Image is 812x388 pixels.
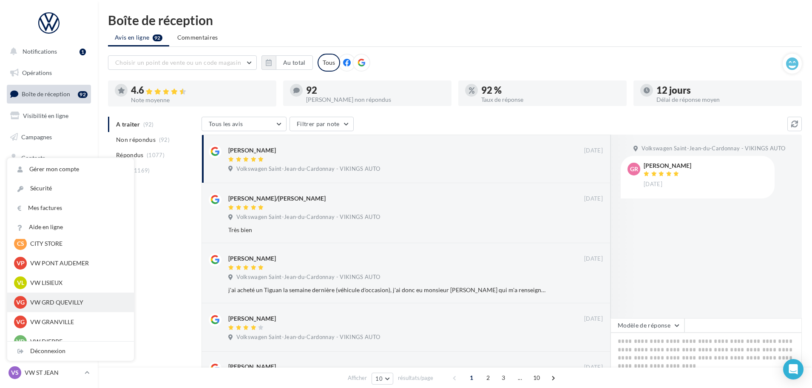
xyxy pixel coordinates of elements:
span: 10 [375,375,383,382]
span: Non répondus [116,135,156,144]
a: Campagnes [5,128,93,146]
div: Très bien [228,226,548,234]
div: 12 jours [656,86,795,95]
div: Tous [318,54,340,72]
div: Note moyenne [131,97,270,103]
button: Au total [261,55,313,70]
span: [DATE] [644,181,662,188]
div: Boîte de réception [108,14,802,26]
div: [PERSON_NAME] [228,254,276,263]
div: Délai de réponse moyen [656,97,795,103]
div: [PERSON_NAME] [228,362,276,371]
div: Open Intercom Messenger [783,359,803,379]
span: Volkswagen Saint-Jean-du-Cardonnay - VIKINGS AUTO [236,213,380,221]
div: 92 [78,91,88,98]
p: CITY STORE [30,239,124,248]
span: [DATE] [584,364,603,371]
span: (1077) [147,152,165,158]
a: Campagnes DataOnDemand [5,241,93,266]
a: Médiathèque [5,170,93,188]
span: [DATE] [584,255,603,263]
button: Filtrer par note [290,117,354,131]
div: 92 % [481,86,620,95]
div: [PERSON_NAME] [228,314,276,323]
span: Opérations [22,69,52,76]
a: Mes factures [7,198,134,218]
a: PLV et print personnalisable [5,213,93,238]
a: Contacts [5,149,93,167]
button: Notifications 1 [5,43,89,60]
div: [PERSON_NAME] [644,163,691,169]
span: ... [513,371,527,385]
span: Tous les avis [209,120,243,127]
div: [PERSON_NAME]/[PERSON_NAME] [228,194,326,203]
span: 3 [497,371,510,385]
p: VW GRD QUEVILLY [30,298,124,307]
div: [PERSON_NAME] non répondus [306,97,445,103]
span: VP [17,259,25,267]
div: 92 [306,86,445,95]
span: 2 [481,371,495,385]
button: Tous les avis [202,117,287,131]
span: Volkswagen Saint-Jean-du-Cardonnay - VIKINGS AUTO [642,145,785,152]
p: VW DIEPPE [30,337,124,346]
span: CS [17,239,24,248]
button: Choisir un point de vente ou un code magasin [108,55,257,70]
span: Répondus [116,151,144,159]
div: 4.6 [131,86,270,95]
span: résultats/page [398,374,433,382]
span: VS [11,368,19,377]
span: Commentaires [177,33,218,42]
span: Volkswagen Saint-Jean-du-Cardonnay - VIKINGS AUTO [236,273,380,281]
span: [DATE] [584,195,603,203]
a: Boîte de réception92 [5,85,93,103]
a: Calendrier [5,192,93,210]
div: [PERSON_NAME] [228,146,276,155]
span: Volkswagen Saint-Jean-du-Cardonnay - VIKINGS AUTO [236,165,380,173]
div: Taux de réponse [481,97,620,103]
span: VL [17,279,24,287]
span: Contacts [21,154,45,161]
span: VG [16,298,25,307]
span: 10 [530,371,544,385]
div: 1 [79,49,86,55]
div: Déconnexion [7,342,134,361]
span: Notifications [23,48,57,55]
span: Afficher [348,374,367,382]
p: VW GRANVILLE [30,318,124,326]
a: Gérer mon compte [7,160,134,179]
a: Sécurité [7,179,134,198]
span: 1 [465,371,478,385]
p: VW PONT AUDEMER [30,259,124,267]
button: Modèle de réponse [610,318,684,333]
span: Boîte de réception [22,90,70,98]
span: Campagnes [21,133,52,140]
span: VD [16,337,25,346]
button: 10 [372,373,393,385]
span: VG [16,318,25,326]
span: Gr [630,165,638,173]
span: (1169) [132,167,150,174]
div: j'ai acheté un Tiguan la semaine dernière (véhicule d'occasion), j'ai donc eu monsieur [PERSON_NA... [228,286,548,294]
span: Choisir un point de vente ou un code magasin [115,59,241,66]
span: [DATE] [584,315,603,323]
a: Opérations [5,64,93,82]
p: VW ST JEAN [25,368,81,377]
span: [DATE] [584,147,603,155]
p: VW LISIEUX [30,279,124,287]
span: (92) [159,136,170,143]
a: Aide en ligne [7,218,134,237]
span: Visibilité en ligne [23,112,68,119]
a: Visibilité en ligne [5,107,93,125]
span: Volkswagen Saint-Jean-du-Cardonnay - VIKINGS AUTO [236,333,380,341]
a: VS VW ST JEAN [7,365,91,381]
button: Au total [276,55,313,70]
